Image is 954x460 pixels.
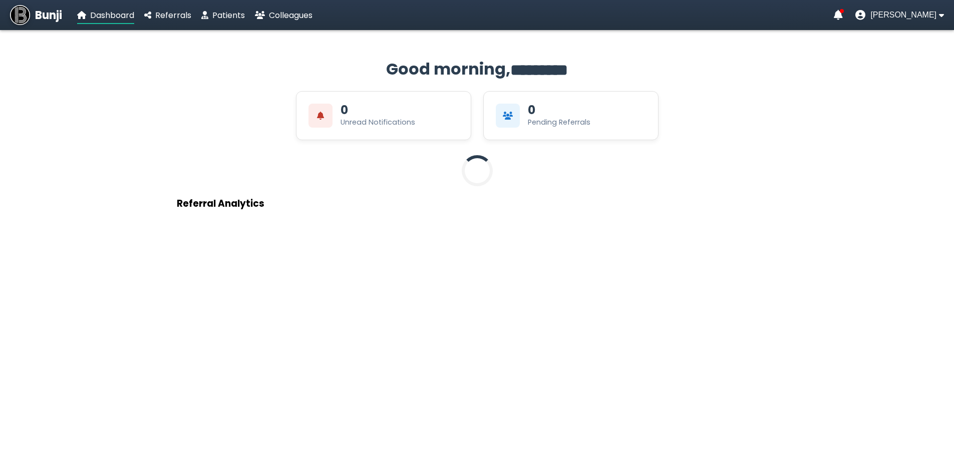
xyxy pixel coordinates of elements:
[10,5,62,25] a: Bunji
[269,10,312,21] span: Colleagues
[296,91,471,140] div: View Unread Notifications
[177,57,778,81] h2: Good morning,
[255,9,312,22] a: Colleagues
[341,117,415,128] div: Unread Notifications
[10,5,30,25] img: Bunji Dental Referral Management
[77,9,134,22] a: Dashboard
[855,10,944,20] button: User menu
[834,10,843,20] a: Notifications
[177,196,778,211] h3: Referral Analytics
[341,104,348,116] div: 0
[35,7,62,24] span: Bunji
[528,117,590,128] div: Pending Referrals
[144,9,191,22] a: Referrals
[870,11,936,20] span: [PERSON_NAME]
[212,10,245,21] span: Patients
[483,91,659,140] div: View Pending Referrals
[201,9,245,22] a: Patients
[528,104,535,116] div: 0
[90,10,134,21] span: Dashboard
[155,10,191,21] span: Referrals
